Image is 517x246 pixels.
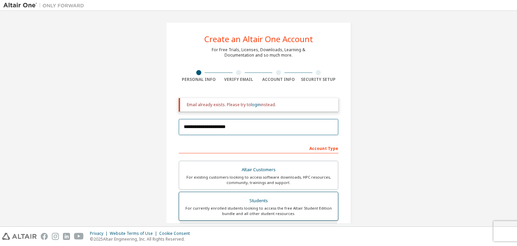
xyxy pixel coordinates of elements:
[179,143,338,153] div: Account Type
[219,77,259,82] div: Verify Email
[179,77,219,82] div: Personal Info
[90,231,110,236] div: Privacy
[110,231,159,236] div: Website Terms of Use
[258,77,299,82] div: Account Info
[63,233,70,240] img: linkedin.svg
[212,47,305,58] div: For Free Trials, Licenses, Downloads, Learning & Documentation and so much more.
[183,206,334,216] div: For currently enrolled students looking to access the free Altair Student Edition bundle and all ...
[251,102,261,107] a: login
[187,102,333,107] div: Email already exists. Please try to instead.
[41,233,48,240] img: facebook.svg
[183,165,334,175] div: Altair Customers
[3,2,88,9] img: Altair One
[183,175,334,185] div: For existing customers looking to access software downloads, HPC resources, community, trainings ...
[159,231,194,236] div: Cookie Consent
[2,233,37,240] img: altair_logo.svg
[74,233,84,240] img: youtube.svg
[204,35,313,43] div: Create an Altair One Account
[183,196,334,206] div: Students
[90,236,194,242] p: © 2025 Altair Engineering, Inc. All Rights Reserved.
[299,77,339,82] div: Security Setup
[52,233,59,240] img: instagram.svg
